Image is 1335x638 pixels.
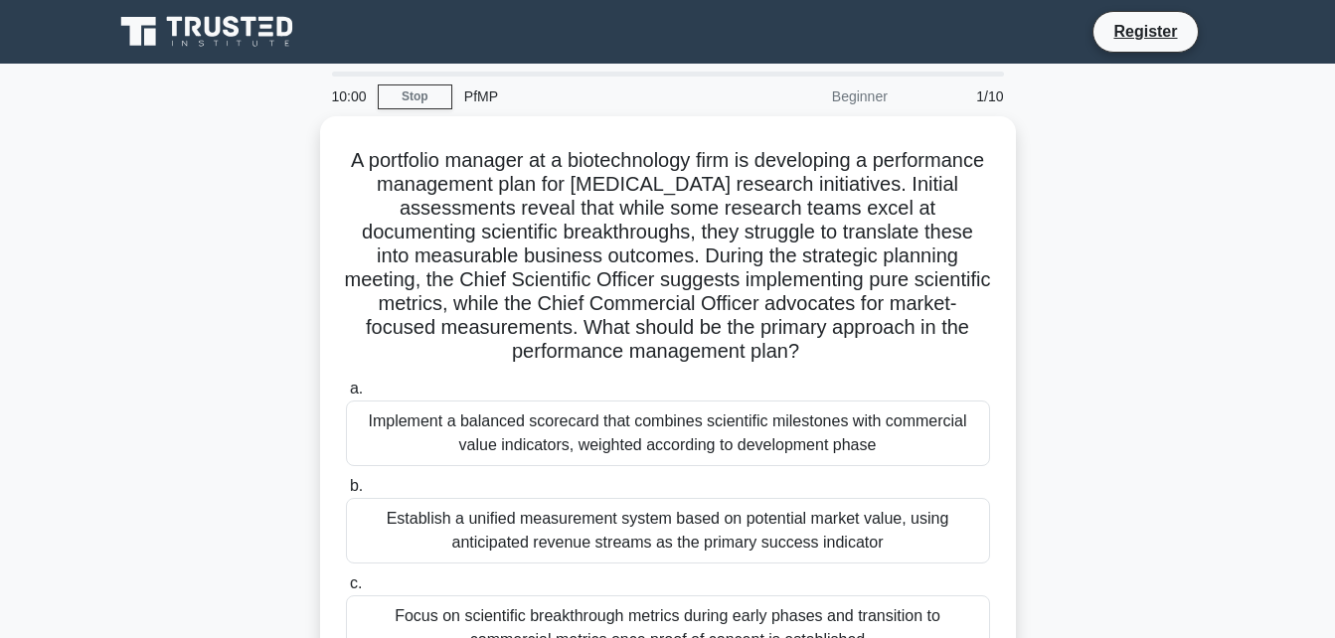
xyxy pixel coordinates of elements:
[350,477,363,494] span: b.
[900,77,1016,116] div: 1/10
[350,380,363,397] span: a.
[350,574,362,591] span: c.
[346,400,990,466] div: Implement a balanced scorecard that combines scientific milestones with commercial value indicato...
[346,498,990,563] div: Establish a unified measurement system based on potential market value, using anticipated revenue...
[452,77,726,116] div: PfMP
[726,77,900,116] div: Beginner
[344,148,992,365] h5: A portfolio manager at a biotechnology firm is developing a performance management plan for [MEDI...
[378,84,452,109] a: Stop
[320,77,378,116] div: 10:00
[1101,19,1189,44] a: Register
